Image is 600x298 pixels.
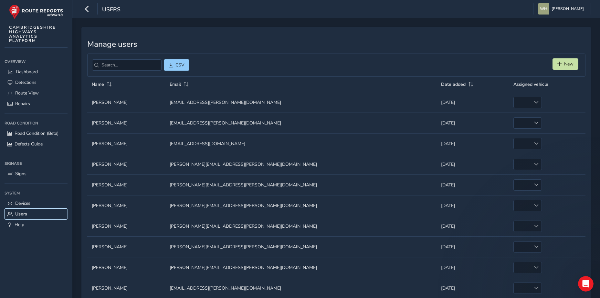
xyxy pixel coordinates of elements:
span: Users [15,211,27,217]
td: [PERSON_NAME][EMAIL_ADDRESS][PERSON_NAME][DOMAIN_NAME] [165,195,437,216]
td: [PERSON_NAME] [87,133,165,154]
td: [PERSON_NAME] [87,154,165,174]
span: CSV [175,62,184,68]
td: [PERSON_NAME] [87,174,165,195]
div: Signage [5,159,68,168]
span: Devices [15,200,30,206]
span: New [564,61,574,67]
span: [PERSON_NAME] [552,3,584,15]
div: Road Condition [5,118,68,128]
a: Road Condition (Beta) [5,128,68,139]
input: Search... [92,59,162,71]
span: Help [15,222,24,228]
a: Repairs [5,98,68,109]
a: Route View [5,88,68,98]
div: Overview [5,57,68,66]
td: [PERSON_NAME][EMAIL_ADDRESS][PERSON_NAME][DOMAIN_NAME] [165,174,437,195]
td: [PERSON_NAME][EMAIL_ADDRESS][PERSON_NAME][DOMAIN_NAME] [165,236,437,257]
td: [EMAIL_ADDRESS][PERSON_NAME][DOMAIN_NAME] [165,113,437,133]
a: Defects Guide [5,139,68,149]
span: Detections [15,79,37,85]
a: Users [5,209,68,219]
button: [PERSON_NAME] [538,3,586,15]
span: CAMBRIDGESHIRE HIGHWAYS ANALYTICS PLATFORM [9,25,56,43]
td: [EMAIL_ADDRESS][PERSON_NAME][DOMAIN_NAME] [165,92,437,113]
a: Help [5,219,68,230]
td: [DATE] [437,195,509,216]
td: [DATE] [437,133,509,154]
td: [PERSON_NAME] [87,195,165,216]
td: [DATE] [437,174,509,195]
td: [PERSON_NAME] [87,92,165,113]
td: [PERSON_NAME] [87,216,165,236]
span: Email [170,81,181,87]
td: [PERSON_NAME][EMAIL_ADDRESS][PERSON_NAME][DOMAIN_NAME] [165,216,437,236]
img: diamond-layout [538,3,549,15]
td: [DATE] [437,236,509,257]
td: [DATE] [437,257,509,278]
button: New [553,58,578,70]
button: CSV [164,59,189,71]
iframe: Intercom live chat [578,276,594,292]
td: [PERSON_NAME][EMAIL_ADDRESS][PERSON_NAME][DOMAIN_NAME] [165,257,437,278]
span: Route View [15,90,39,96]
td: [PERSON_NAME][EMAIL_ADDRESS][PERSON_NAME][DOMAIN_NAME] [165,154,437,174]
span: Name [92,81,104,87]
td: [PERSON_NAME] [87,257,165,278]
div: System [5,188,68,198]
a: Detections [5,77,68,88]
a: Devices [5,198,68,209]
span: Dashboard [16,69,38,75]
td: [DATE] [437,92,509,113]
span: Signs [15,171,26,177]
a: Dashboard [5,66,68,77]
img: rr logo [9,5,63,19]
span: Assigned vehicle [513,81,548,87]
td: [PERSON_NAME] [87,236,165,257]
span: Date added [441,81,466,87]
a: Signs [5,168,68,179]
td: [DATE] [437,216,509,236]
td: [PERSON_NAME] [87,113,165,133]
td: [EMAIL_ADDRESS][DOMAIN_NAME] [165,133,437,154]
td: [DATE] [437,154,509,174]
td: [DATE] [437,113,509,133]
h3: Manage users [87,40,585,49]
span: Repairs [15,101,30,107]
span: Users [102,5,121,15]
span: Road Condition (Beta) [15,130,58,136]
span: Defects Guide [15,141,43,147]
